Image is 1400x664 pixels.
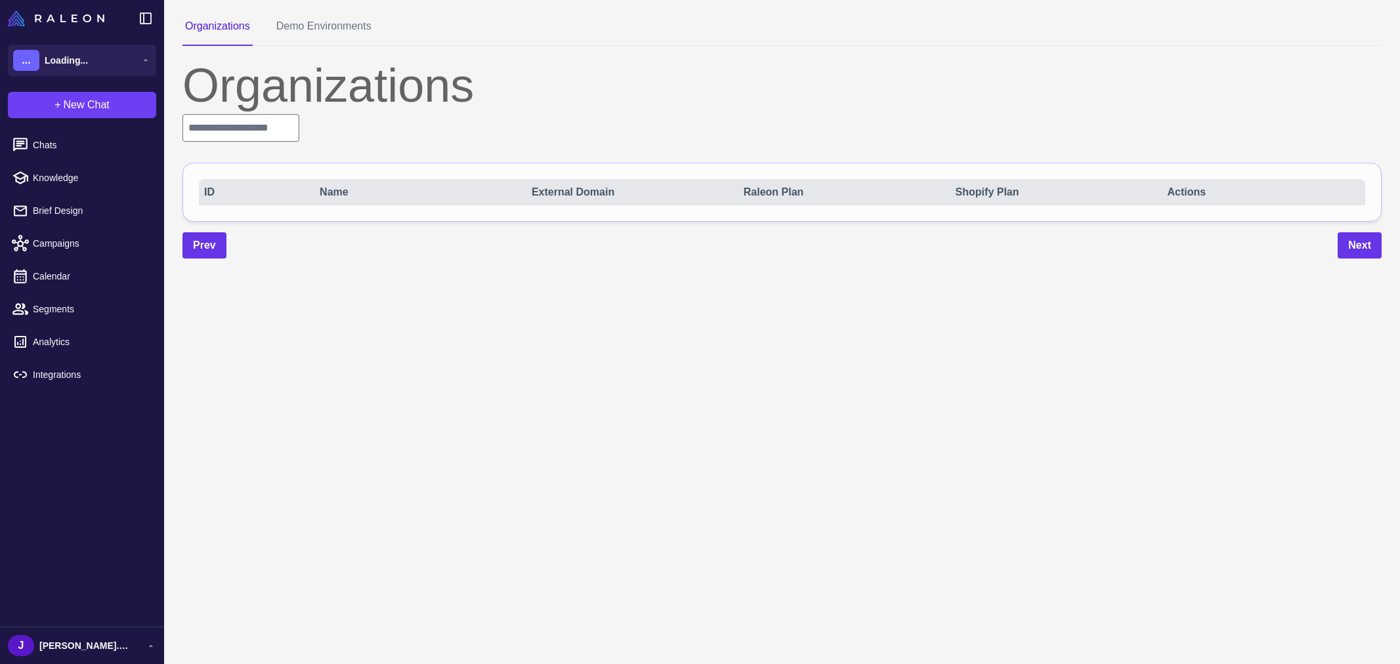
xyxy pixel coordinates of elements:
span: Knowledge [33,171,148,185]
a: Analytics [5,328,159,356]
span: Loading... [45,53,88,68]
button: Next [1338,232,1382,259]
span: Integrations [33,367,148,382]
div: ... [13,50,39,71]
button: ...Loading... [8,45,156,76]
span: Chats [33,138,148,152]
button: +New Chat [8,92,156,118]
a: Campaigns [5,230,159,257]
span: Campaigns [33,236,148,251]
a: Raleon Logo [8,10,110,26]
span: [PERSON_NAME].[PERSON_NAME] [39,638,131,653]
button: Prev [182,232,226,259]
span: + [54,97,60,113]
a: Segments [5,295,159,323]
div: External Domain [532,184,725,200]
div: ID [204,184,301,200]
div: Shopify Plan [956,184,1149,200]
a: Integrations [5,361,159,388]
div: Name [320,184,513,200]
div: Organizations [182,62,1382,109]
a: Brief Design [5,197,159,224]
a: Knowledge [5,164,159,192]
a: Chats [5,131,159,159]
button: Demo Environments [274,18,374,46]
span: New Chat [64,97,110,113]
a: Calendar [5,262,159,290]
div: Actions [1167,184,1360,200]
span: Calendar [33,269,148,283]
span: Segments [33,302,148,316]
div: J [8,635,34,656]
img: Raleon Logo [8,10,104,26]
span: Brief Design [33,203,148,218]
button: Organizations [182,18,253,46]
div: Raleon Plan [744,184,937,200]
span: Analytics [33,335,148,349]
